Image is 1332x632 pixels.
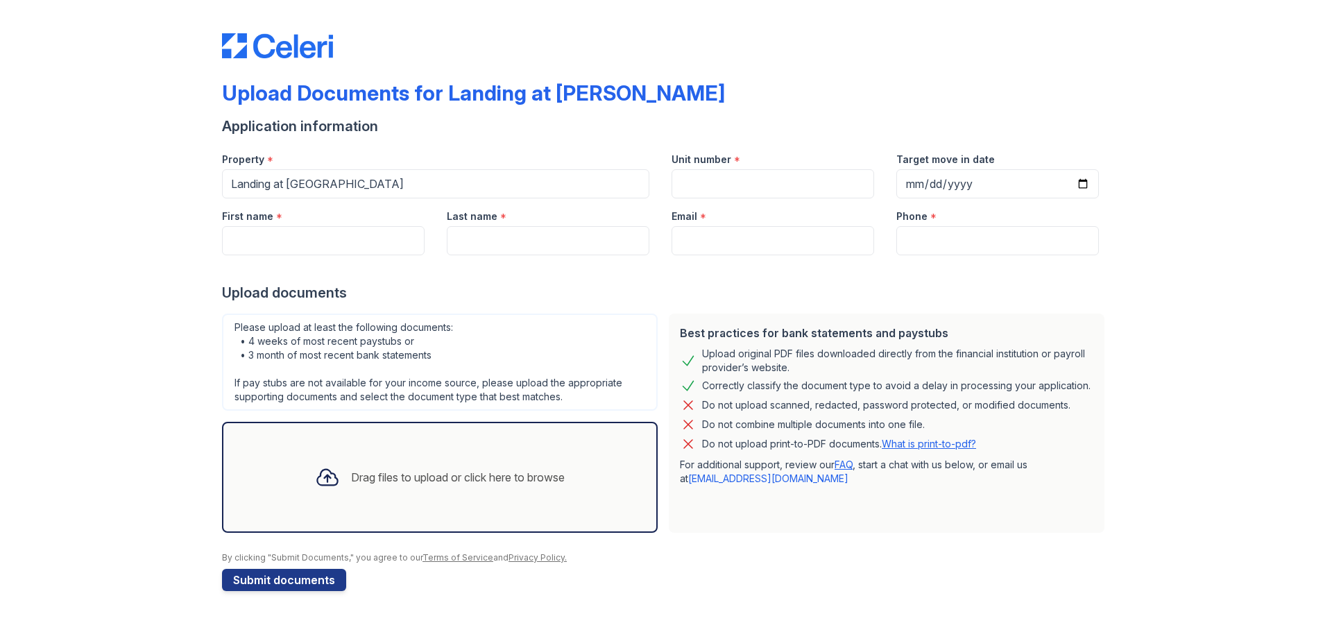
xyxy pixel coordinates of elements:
[222,153,264,166] label: Property
[672,210,697,223] label: Email
[896,210,928,223] label: Phone
[222,33,333,58] img: CE_Logo_Blue-a8612792a0a2168367f1c8372b55b34899dd931a85d93a1a3d3e32e68fde9ad4.png
[222,210,273,223] label: First name
[702,377,1091,394] div: Correctly classify the document type to avoid a delay in processing your application.
[222,569,346,591] button: Submit documents
[222,80,725,105] div: Upload Documents for Landing at [PERSON_NAME]
[680,458,1093,486] p: For additional support, review our , start a chat with us below, or email us at
[509,552,567,563] a: Privacy Policy.
[680,325,1093,341] div: Best practices for bank statements and paystubs
[447,210,497,223] label: Last name
[222,552,1110,563] div: By clicking "Submit Documents," you agree to our and
[672,153,731,166] label: Unit number
[702,347,1093,375] div: Upload original PDF files downloaded directly from the financial institution or payroll provider’...
[222,117,1110,136] div: Application information
[222,314,658,411] div: Please upload at least the following documents: • 4 weeks of most recent paystubs or • 3 month of...
[896,153,995,166] label: Target move in date
[222,283,1110,302] div: Upload documents
[835,459,853,470] a: FAQ
[882,438,976,450] a: What is print-to-pdf?
[702,416,925,433] div: Do not combine multiple documents into one file.
[702,397,1070,413] div: Do not upload scanned, redacted, password protected, or modified documents.
[1274,577,1318,618] iframe: chat widget
[351,469,565,486] div: Drag files to upload or click here to browse
[702,437,976,451] p: Do not upload print-to-PDF documents.
[422,552,493,563] a: Terms of Service
[688,472,848,484] a: [EMAIL_ADDRESS][DOMAIN_NAME]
